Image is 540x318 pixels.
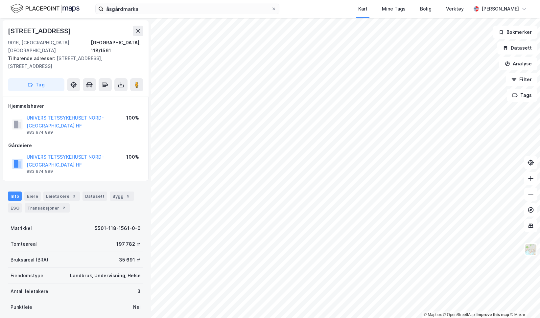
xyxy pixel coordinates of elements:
[499,57,537,70] button: Analyse
[43,192,80,201] div: Leietakere
[11,287,48,295] div: Antall leietakere
[27,169,53,174] div: 983 974 899
[116,240,141,248] div: 197 782 ㎡
[70,272,141,280] div: Landbruk, Undervisning, Helse
[11,3,80,14] img: logo.f888ab2527a4732fd821a326f86c7f29.svg
[8,102,143,110] div: Hjemmelshaver
[71,193,77,199] div: 3
[8,203,22,213] div: ESG
[110,192,134,201] div: Bygg
[493,26,537,39] button: Bokmerker
[8,39,91,55] div: 9016, [GEOGRAPHIC_DATA], [GEOGRAPHIC_DATA]
[95,224,141,232] div: 5501-118-1561-0-0
[420,5,432,13] div: Bolig
[25,203,70,213] div: Transaksjoner
[126,114,139,122] div: 100%
[11,303,32,311] div: Punktleie
[424,312,442,317] a: Mapbox
[11,272,43,280] div: Eiendomstype
[8,56,57,61] span: Tilhørende adresser:
[125,193,131,199] div: 9
[24,192,41,201] div: Eiere
[126,153,139,161] div: 100%
[382,5,406,13] div: Mine Tags
[8,26,72,36] div: [STREET_ADDRESS]
[525,243,537,256] img: Z
[11,256,48,264] div: Bruksareal (BRA)
[507,286,540,318] div: Kontrollprogram for chat
[27,130,53,135] div: 983 974 899
[137,287,141,295] div: 3
[60,205,67,211] div: 2
[446,5,464,13] div: Verktøy
[91,39,143,55] div: [GEOGRAPHIC_DATA], 118/1561
[477,312,509,317] a: Improve this map
[358,5,367,13] div: Kart
[8,55,138,70] div: [STREET_ADDRESS], [STREET_ADDRESS]
[8,192,22,201] div: Info
[104,4,271,14] input: Søk på adresse, matrikkel, gårdeiere, leietakere eller personer
[481,5,519,13] div: [PERSON_NAME]
[506,73,537,86] button: Filter
[133,303,141,311] div: Nei
[507,286,540,318] iframe: Chat Widget
[507,89,537,102] button: Tags
[497,41,537,55] button: Datasett
[443,312,475,317] a: OpenStreetMap
[8,142,143,149] div: Gårdeiere
[11,240,37,248] div: Tomteareal
[8,78,64,91] button: Tag
[11,224,32,232] div: Matrikkel
[119,256,141,264] div: 35 691 ㎡
[82,192,107,201] div: Datasett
